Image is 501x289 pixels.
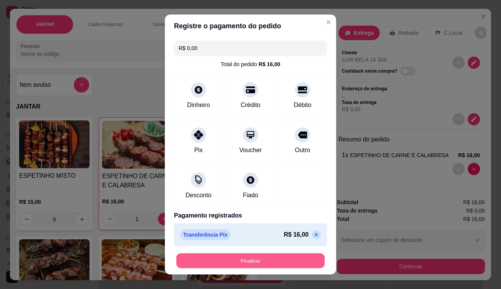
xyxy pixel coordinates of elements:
div: R$ 16,00 [259,60,280,68]
div: Desconto [185,191,211,200]
div: Fiado [243,191,258,200]
p: Transferência Pix [180,229,231,240]
div: Dinheiro [187,101,210,110]
div: Outro [295,146,310,155]
p: R$ 16,00 [284,230,309,239]
header: Registre o pagamento do pedido [165,15,336,37]
button: Finalizar [176,253,325,268]
input: Ex.: hambúrguer de cordeiro [179,41,322,56]
div: Total do pedido [221,60,280,68]
div: Pix [194,146,203,155]
button: Close [322,16,335,28]
p: Pagamento registrados [174,211,327,220]
div: Voucher [239,146,262,155]
div: Crédito [241,101,260,110]
div: Débito [294,101,311,110]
